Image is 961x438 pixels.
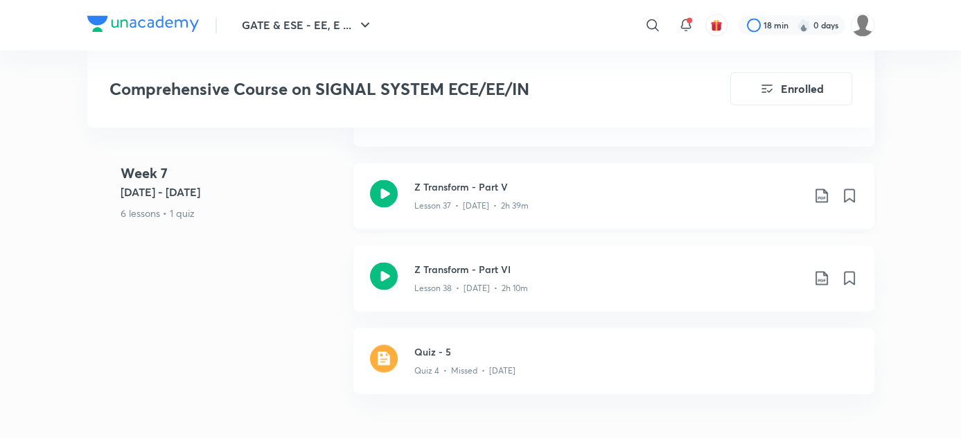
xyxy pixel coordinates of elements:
[414,365,515,377] p: Quiz 4 • Missed • [DATE]
[87,15,199,35] a: Company Logo
[370,344,398,372] img: quiz
[353,245,874,328] a: Z Transform - Part VILesson 38 • [DATE] • 2h 10m
[414,179,802,194] h3: Z Transform - Part V
[233,11,382,39] button: GATE & ESE - EE, E ...
[353,163,874,245] a: Z Transform - Part VLesson 37 • [DATE] • 2h 39m
[414,262,802,277] h3: Z Transform - Part VI
[121,184,342,200] h5: [DATE] - [DATE]
[414,344,858,359] h3: Quiz - 5
[414,282,528,295] p: Lesson 38 • [DATE] • 2h 10m
[121,206,342,220] p: 6 lessons • 1 quiz
[414,200,529,212] p: Lesson 37 • [DATE] • 2h 39m
[121,163,342,184] h4: Week 7
[851,13,874,37] img: Palak Tiwari
[730,72,852,105] button: Enrolled
[797,18,811,32] img: streak
[87,15,199,32] img: Company Logo
[705,14,728,36] button: avatar
[109,79,652,99] h3: Comprehensive Course on SIGNAL SYSTEM ECE/EE/IN
[353,328,874,410] a: quizQuiz - 5Quiz 4 • Missed • [DATE]
[710,19,723,31] img: avatar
